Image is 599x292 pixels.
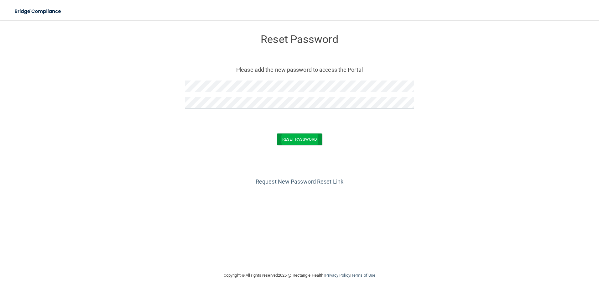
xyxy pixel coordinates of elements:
[351,273,375,278] a: Terms of Use
[325,273,350,278] a: Privacy Policy
[190,65,409,75] p: Please add the new password to access the Portal
[185,265,414,285] div: Copyright © All rights reserved 2025 @ Rectangle Health | |
[277,133,322,145] button: Reset Password
[9,5,67,18] img: bridge_compliance_login_screen.278c3ca4.svg
[256,178,343,185] a: Request New Password Reset Link
[185,34,414,45] h3: Reset Password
